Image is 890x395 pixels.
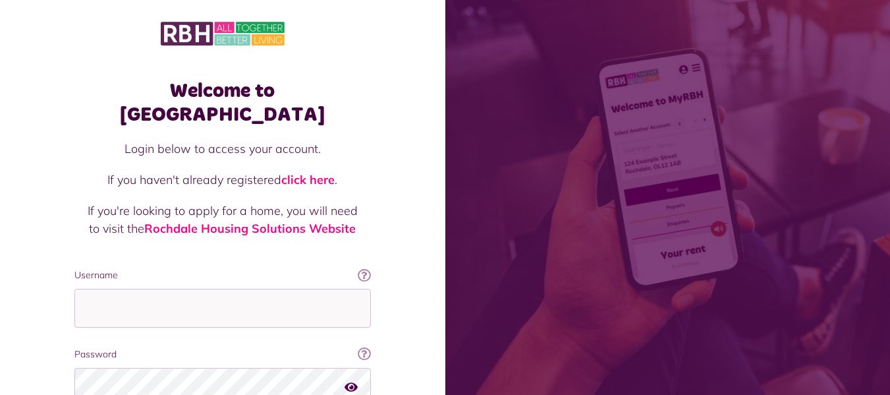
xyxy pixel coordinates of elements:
p: If you haven't already registered . [88,171,358,189]
h1: Welcome to [GEOGRAPHIC_DATA] [74,79,371,127]
label: Password [74,348,371,361]
p: Login below to access your account. [88,140,358,158]
a: click here [281,172,335,187]
label: Username [74,268,371,282]
p: If you're looking to apply for a home, you will need to visit the [88,202,358,237]
a: Rochdale Housing Solutions Website [144,221,356,236]
img: MyRBH [161,20,285,47]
